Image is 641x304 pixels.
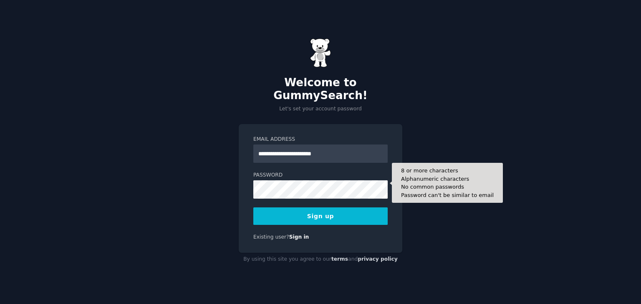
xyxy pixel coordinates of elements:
h2: Welcome to GummySearch! [239,76,402,102]
p: Let's set your account password [239,105,402,113]
img: Gummy Bear [310,38,331,67]
div: By using this site you agree to our and [239,253,402,266]
label: Password [253,172,388,179]
a: Sign in [289,234,309,240]
a: terms [331,256,348,262]
span: Existing user? [253,234,289,240]
a: privacy policy [358,256,398,262]
button: Sign up [253,207,388,225]
label: Email Address [253,136,388,143]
